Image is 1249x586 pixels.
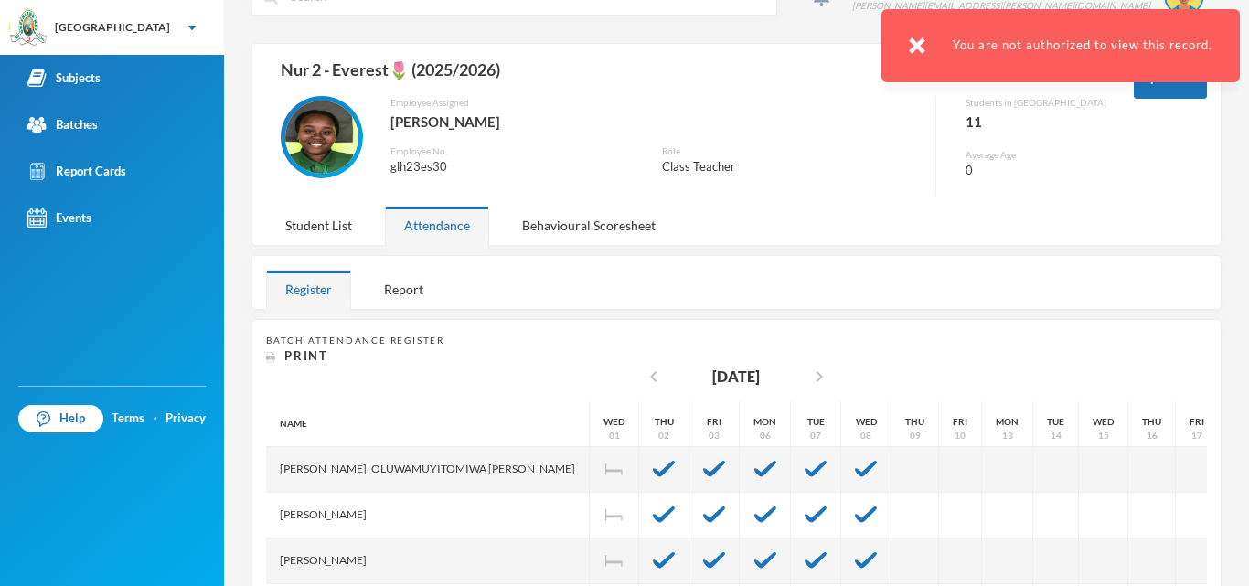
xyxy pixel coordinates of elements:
div: Subjects [27,69,101,88]
div: Fri [707,415,721,429]
div: Employee Assigned [390,96,922,110]
div: Behavioural Scoresheet [503,206,675,245]
div: Name [266,401,590,447]
div: [PERSON_NAME] [266,493,590,538]
div: [PERSON_NAME] [266,538,590,584]
div: Independence Day [590,493,639,538]
div: Independence Day [590,538,639,584]
div: 15 [1098,429,1109,442]
div: · [154,410,157,428]
div: Attendance [385,206,489,245]
div: 08 [860,429,871,442]
div: Thu [1142,415,1161,429]
div: Fri [953,415,967,429]
div: Report Cards [27,162,126,181]
a: Help [18,405,103,432]
div: Wed [856,415,877,429]
div: Events [27,208,91,228]
div: Average Age [966,148,1106,162]
div: glh23es30 [390,158,635,176]
div: [DATE] [712,366,760,388]
a: Terms [112,410,144,428]
div: 06 [760,429,771,442]
a: Privacy [165,410,206,428]
div: Independence Day [590,447,639,493]
div: 16 [1147,429,1158,442]
div: 03 [709,429,720,442]
div: 14 [1051,429,1062,442]
div: Tue [807,415,825,429]
div: 0 [966,162,1106,180]
span: Batch Attendance Register [266,335,444,346]
div: Nur 2 - Everest🌷 (2025/2026) [266,58,1106,96]
div: Mon [996,415,1019,429]
div: Thu [905,415,924,429]
div: Student List [266,206,371,245]
div: Students in [GEOGRAPHIC_DATA] [966,96,1106,110]
img: logo [10,10,47,47]
img: EMPLOYEE [285,101,358,174]
div: 13 [1002,429,1013,442]
div: Wed [1093,415,1114,429]
div: Fri [1190,415,1204,429]
i: chevron_right [808,366,830,388]
div: Wed [603,415,624,429]
div: Class Teacher [662,158,923,176]
div: [GEOGRAPHIC_DATA] [55,19,170,36]
div: Role [662,144,923,158]
div: 09 [910,429,921,442]
div: [PERSON_NAME] [390,110,922,133]
div: You are not authorized to view this record. [881,9,1240,82]
div: Thu [655,415,674,429]
i: chevron_left [643,366,665,388]
div: 10 [955,429,966,442]
div: 02 [658,429,669,442]
div: Mon [753,415,776,429]
span: Print [284,348,328,363]
div: Tue [1047,415,1064,429]
div: 01 [609,429,620,442]
div: Report [365,270,443,309]
div: 17 [1191,429,1202,442]
div: 07 [810,429,821,442]
div: [PERSON_NAME], Oluwamuyitomiwa [PERSON_NAME] [266,447,590,493]
div: 11 [966,110,1106,133]
div: Register [266,270,351,309]
div: Batches [27,115,98,134]
div: Employee No. [390,144,635,158]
